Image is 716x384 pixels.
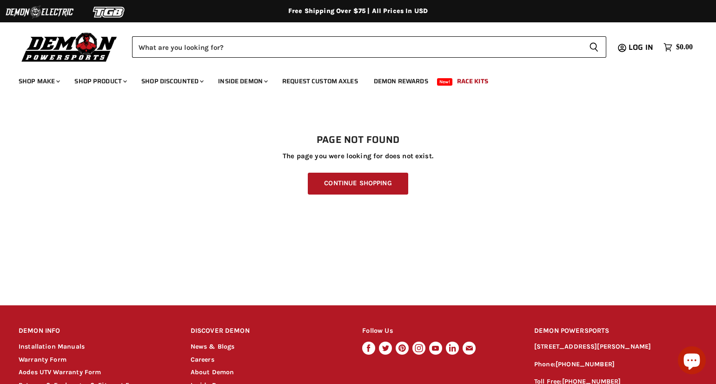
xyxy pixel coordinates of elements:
[450,72,495,91] a: Race Kits
[5,3,74,21] img: Demon Electric Logo 2
[191,368,234,376] a: About Demon
[74,3,144,21] img: TGB Logo 2
[437,78,453,86] span: New!
[675,346,709,377] inbox-online-store-chat: Shopify online store chat
[132,36,606,58] form: Product
[191,356,214,364] a: Careers
[19,152,697,160] p: The page you were looking for does not exist.
[19,30,120,63] img: Demon Powersports
[67,72,133,91] a: Shop Product
[676,43,693,52] span: $0.00
[12,68,690,91] ul: Main menu
[19,343,85,350] a: Installation Manuals
[134,72,209,91] a: Shop Discounted
[534,342,697,352] p: [STREET_ADDRESS][PERSON_NAME]
[19,135,697,146] h1: Page not found
[275,72,365,91] a: Request Custom Axles
[191,343,235,350] a: News & Blogs
[362,320,517,342] h2: Follow Us
[211,72,273,91] a: Inside Demon
[12,72,66,91] a: Shop Make
[582,36,606,58] button: Search
[19,320,173,342] h2: DEMON INFO
[624,43,659,52] a: Log in
[132,36,582,58] input: Search
[629,41,653,53] span: Log in
[534,359,697,370] p: Phone:
[534,320,697,342] h2: DEMON POWERSPORTS
[19,356,66,364] a: Warranty Form
[308,173,408,195] a: Continue Shopping
[556,360,615,368] a: [PHONE_NUMBER]
[19,368,101,376] a: Aodes UTV Warranty Form
[659,40,697,54] a: $0.00
[367,72,435,91] a: Demon Rewards
[191,320,345,342] h2: DISCOVER DEMON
